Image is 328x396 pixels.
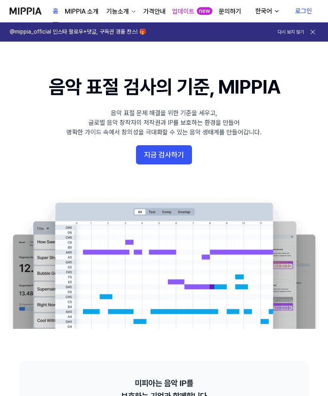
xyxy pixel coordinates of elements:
[105,7,137,16] button: 기능소개
[249,3,285,19] button: 한국어
[219,7,241,16] a: 문의하기
[254,6,274,16] div: 한국어
[10,28,146,36] h1: @mippia_official 인스타 팔로우+댓글, 구독권 경품 찬스! 🎁
[49,74,280,100] h1: 음악 표절 검사의 기준, MIPPIA
[65,7,98,16] a: MIPPIA 소개
[172,7,194,16] a: 업데이트
[66,108,262,137] div: 음악 표절 문제 해결을 위한 기준을 세우고, 글로벌 음악 창작자의 저작권과 IP를 보호하는 환경을 만들어 명확한 가이드 속에서 창의성을 극대화할 수 있는 음악 생태계를 만들어...
[136,145,192,164] button: 지금 검사하기
[105,7,130,16] div: 기능소개
[197,7,212,15] div: new
[143,7,166,16] a: 가격안내
[53,0,58,22] a: 홈
[278,29,304,36] button: 다시 보지 않기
